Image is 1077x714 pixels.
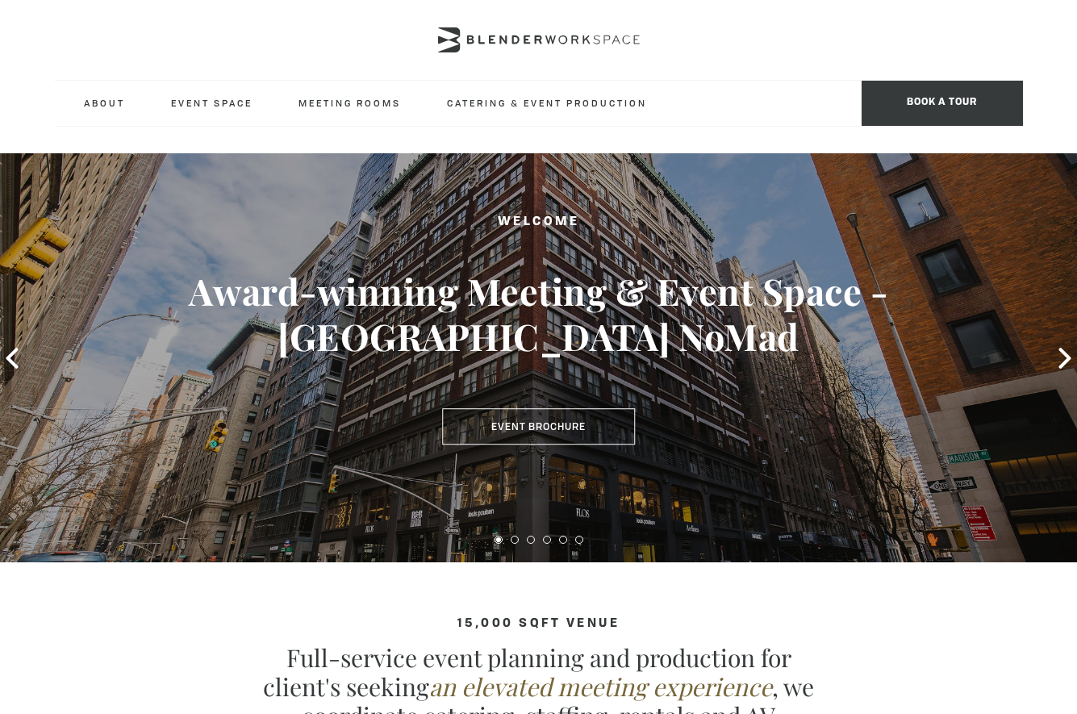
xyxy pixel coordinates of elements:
h2: Welcome [54,212,1024,232]
h3: Award-winning Meeting & Event Space - [GEOGRAPHIC_DATA] NoMad [54,269,1024,359]
a: About [71,81,138,125]
a: Catering & Event Production [434,81,660,125]
a: Meeting Rooms [286,81,414,125]
a: Event Space [158,81,265,125]
span: Book a tour [862,81,1023,126]
em: an elevated meeting experience [429,670,772,703]
a: Event Brochure [442,408,635,445]
h4: 15,000 sqft venue [55,617,1023,631]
